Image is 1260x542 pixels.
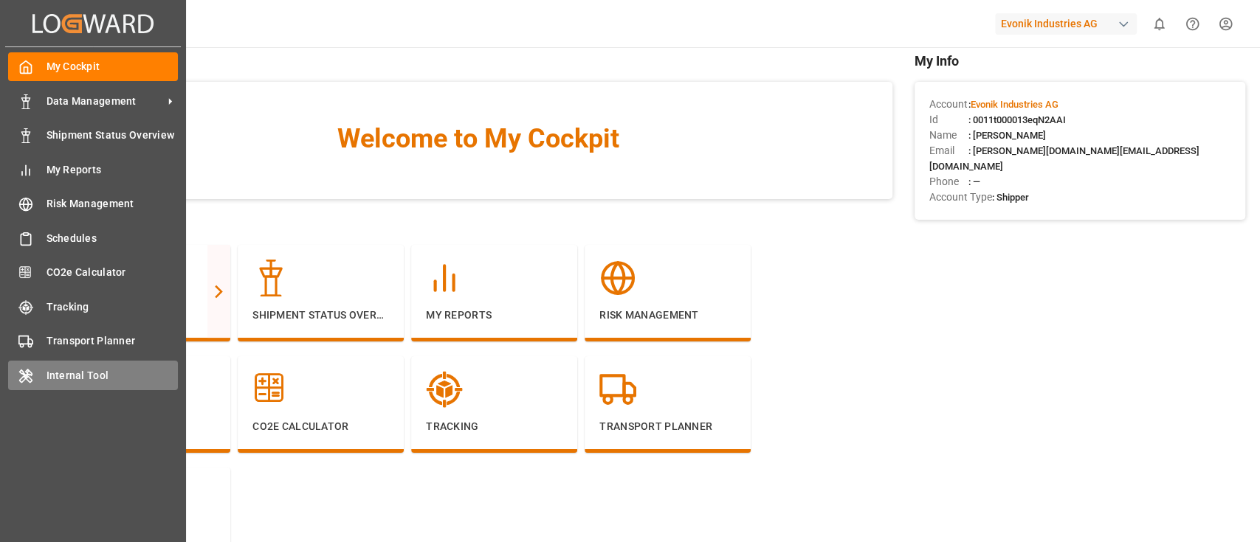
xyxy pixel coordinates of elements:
span: : [968,99,1058,110]
span: Evonik Industries AG [971,99,1058,110]
a: Tracking [8,292,178,321]
span: Account Type [929,190,992,205]
a: My Cockpit [8,52,178,81]
a: Risk Management [8,190,178,218]
span: Email [929,143,968,159]
span: My Reports [47,162,179,178]
span: Schedules [47,231,179,246]
span: Id [929,112,968,128]
span: Tracking [47,299,179,315]
span: Name [929,128,968,143]
p: Shipment Status Overview [252,308,389,323]
span: Data Management [47,94,163,109]
a: Schedules [8,223,178,252]
span: Account [929,97,968,112]
span: : — [968,176,980,187]
span: Internal Tool [47,368,179,383]
a: Transport Planner [8,327,178,355]
div: Evonik Industries AG [995,13,1137,35]
p: My Reports [426,308,562,323]
p: CO2e Calculator [252,419,389,434]
a: My Reports [8,155,178,184]
span: Navigation [64,214,892,234]
span: Shipment Status Overview [47,128,179,143]
span: My Info [915,51,1246,71]
a: Shipment Status Overview [8,121,178,150]
span: Risk Management [47,196,179,212]
span: Phone [929,174,968,190]
p: Transport Planner [599,419,736,434]
span: : [PERSON_NAME][DOMAIN_NAME][EMAIL_ADDRESS][DOMAIN_NAME] [929,145,1199,172]
span: Transport Planner [47,333,179,349]
span: : Shipper [992,192,1029,203]
p: Risk Management [599,308,736,323]
span: Welcome to My Cockpit [94,119,862,159]
button: Help Center [1176,7,1209,41]
span: My Cockpit [47,59,179,74]
button: show 0 new notifications [1143,7,1176,41]
p: Tracking [426,419,562,434]
span: : [PERSON_NAME] [968,130,1046,141]
span: CO2e Calculator [47,265,179,280]
a: CO2e Calculator [8,258,178,287]
button: Evonik Industries AG [995,10,1143,38]
a: Internal Tool [8,361,178,389]
span: : 0011t000013eqN2AAI [968,114,1066,125]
